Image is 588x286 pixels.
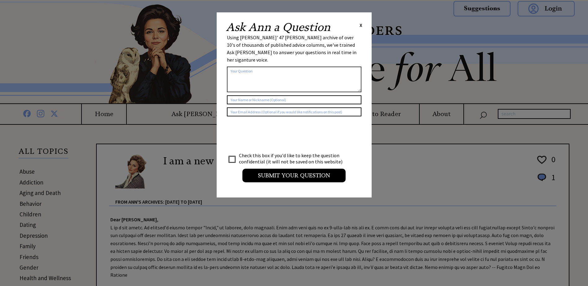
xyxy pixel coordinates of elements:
h2: Ask Ann a Question [226,22,330,33]
input: Submit your Question [242,169,346,182]
span: X [360,22,362,28]
input: Your Email Address (Optional if you would like notifications on this post) [227,107,361,116]
input: Your Name or Nickname (Optional) [227,95,361,104]
iframe: reCAPTCHA [227,123,321,147]
td: Check this box if you'd like to keep the question confidential (it will not be saved on this webs... [239,152,348,165]
div: Using [PERSON_NAME]' 47 [PERSON_NAME] archive of over 10's of thousands of published advice colum... [227,34,361,63]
